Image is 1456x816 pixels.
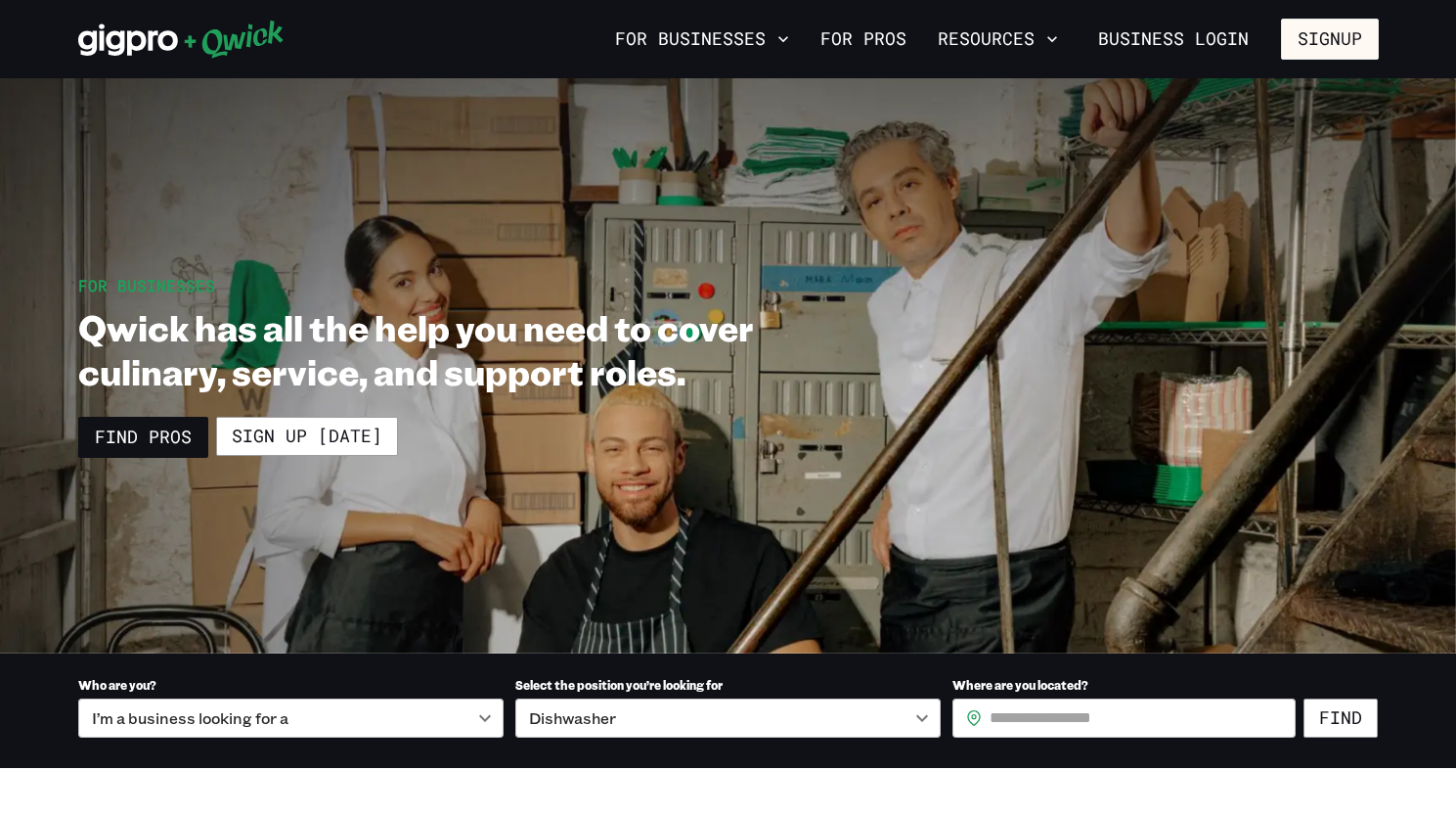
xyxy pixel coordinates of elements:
span: Who are you? [78,677,156,693]
a: Sign up [DATE] [216,417,398,456]
a: Find Pros [78,417,208,458]
a: Business Login [1081,19,1265,60]
div: I’m a business looking for a [78,699,504,738]
h1: Qwick has all the help you need to cover culinary, service, and support roles. [78,305,859,393]
span: Select the position you’re looking for [515,677,723,693]
a: For Pros [813,23,914,56]
div: Dishwasher [515,699,941,738]
span: Where are you located? [952,677,1088,693]
button: Find [1303,699,1378,738]
button: Resources [930,23,1066,56]
button: Signup [1281,19,1379,60]
button: For Businesses [607,23,797,56]
span: For Businesses [78,275,215,295]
